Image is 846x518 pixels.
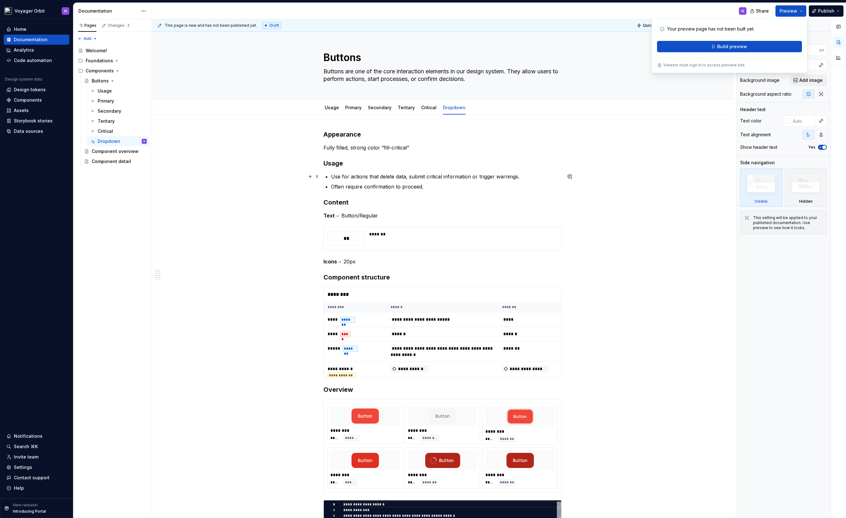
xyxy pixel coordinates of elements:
div: Hidden [785,168,827,207]
a: Storybook stories [4,116,69,126]
button: Voyager OrbitN [1,4,72,18]
a: Invite team [4,452,69,462]
strong: Text [323,212,335,219]
div: Hidden [799,199,813,204]
a: Teritary [88,116,149,126]
a: Primary [345,105,362,110]
div: Dropdown [98,138,120,144]
button: Contact support [4,473,69,483]
div: Documentation [78,8,138,14]
div: Voyager Orbit [14,8,45,14]
div: Home [14,26,26,32]
div: Primary [343,101,364,114]
div: Buttons [92,78,109,84]
a: Assets [4,105,69,115]
input: Auto [790,115,816,127]
div: Pages [78,23,96,28]
a: Teritary [398,105,415,110]
div: Storybook stories [14,118,53,124]
div: Notifications [14,433,43,439]
a: Documentation [4,35,69,45]
div: Usage [98,88,112,94]
div: Teritary [395,101,417,114]
div: N [741,8,744,14]
button: Share [747,5,773,17]
strong: Icons [323,258,337,265]
div: Changes [108,23,131,28]
textarea: Buttons [322,50,560,65]
span: Publish [818,8,834,14]
a: DropdownN [88,136,149,146]
div: Primary [98,98,114,104]
span: Draft [270,23,279,28]
p: Viewers must sign in to access preview site. [663,63,746,68]
p: Your preview page has not been built yet. [667,26,754,32]
div: N [64,8,67,14]
div: Text color [740,118,762,124]
div: Page tree [76,46,149,166]
p: → 20px [323,258,562,265]
p: Fully filled, strong color “fill-critical” [323,144,562,151]
div: Text alignment [740,132,771,138]
a: Usage [325,105,339,110]
div: Foundations [76,56,149,66]
div: Design system data [5,77,42,82]
a: Usage [88,86,149,96]
div: Settings [14,464,32,470]
span: This page is new and has not been published yet. [165,23,257,28]
div: Welcome! [86,48,107,54]
a: Component detail [82,156,149,166]
button: Add [76,34,99,43]
div: Component detail [92,158,131,165]
a: Primary [88,96,149,106]
span: Share [756,8,769,14]
strong: Usage [323,160,343,167]
div: Help [14,485,24,491]
a: Home [4,24,69,34]
div: Components [86,68,114,74]
span: Add image [799,77,823,83]
span: Quick preview [643,23,670,28]
div: Search ⌘K [14,443,38,450]
input: Auto [795,44,820,56]
img: e5527c48-e7d1-4d25-8110-9641689f5e10.png [4,7,12,15]
a: Analytics [4,45,69,55]
a: Design tokens [4,85,69,95]
textarea: Buttons are one of the core interaction elements in our design system. They allow users to perfor... [322,66,560,84]
button: Notifications [4,431,69,441]
button: Search ⌘K [4,442,69,452]
a: Secondary [368,105,392,110]
div: Component overview [92,148,139,155]
a: Settings [4,462,69,472]
p: Use for actions that delete data, submit critical information or trigger warnings. [331,173,562,180]
a: Critical [421,105,437,110]
a: Dropdown [443,105,466,110]
div: Foundations [86,58,113,64]
div: Components [14,97,42,103]
div: Documentation [14,37,48,43]
a: Data sources [4,126,69,136]
p: New release! [13,503,38,508]
a: Secondary [88,106,149,116]
h3: Component structure [323,273,562,282]
a: Welcome! [76,46,149,56]
button: Preview [775,5,806,17]
div: Secondary [365,101,394,114]
div: Critical [419,101,439,114]
a: Components [4,95,69,105]
div: Assets [14,107,29,114]
div: Critical [98,128,113,134]
button: Quick preview [635,21,673,30]
div: Components [76,66,149,76]
p: px [820,48,824,53]
div: Secondary [98,108,121,114]
a: Buttons [82,76,149,86]
a: Critical [88,126,149,136]
div: Teritary [98,118,115,124]
div: Usage [322,101,341,114]
div: This setting will be applied to your published documentation. Use preview to see how it looks. [753,215,823,230]
a: Code automation [4,55,69,65]
div: Code automation [14,57,52,64]
p: Introducing Portal [13,509,46,514]
div: Contact support [14,475,49,481]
